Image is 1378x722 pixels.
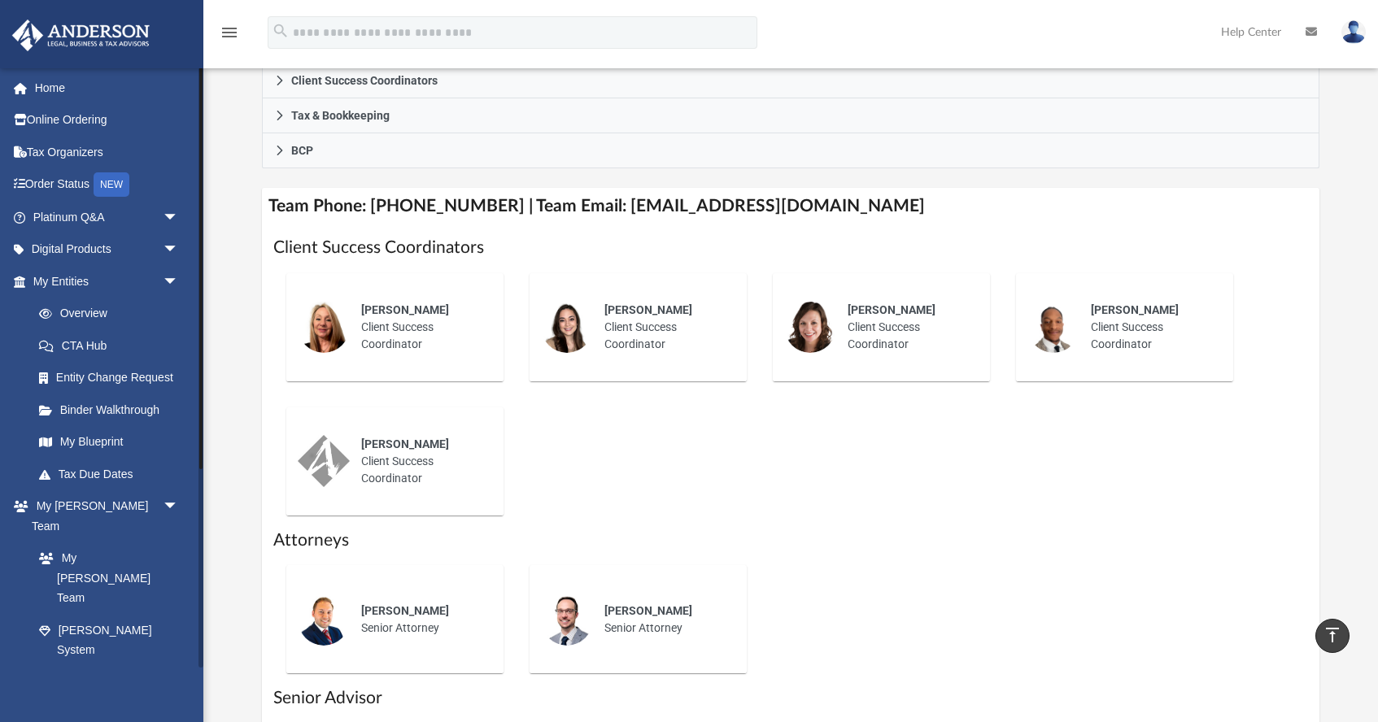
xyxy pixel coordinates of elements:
span: arrow_drop_down [163,490,195,524]
a: My Blueprint [23,426,195,459]
div: Senior Attorney [350,591,492,648]
a: [PERSON_NAME] System [23,614,195,666]
a: Home [11,72,203,104]
img: User Pic [1341,20,1366,44]
a: CTA Hub [23,329,203,362]
img: thumbnail [298,594,350,646]
img: thumbnail [784,301,836,353]
a: Overview [23,298,203,330]
span: [PERSON_NAME] [361,437,449,450]
img: thumbnail [541,594,593,646]
img: thumbnail [298,301,350,353]
i: vertical_align_top [1323,625,1342,645]
a: BCP [262,133,1319,168]
h4: Team Phone: [PHONE_NUMBER] | Team Email: [EMAIL_ADDRESS][DOMAIN_NAME] [262,188,1319,224]
a: Client Success Coordinators [262,63,1319,98]
a: Tax Organizers [11,136,203,168]
img: thumbnail [1027,301,1079,353]
span: arrow_drop_down [163,233,195,267]
span: Client Success Coordinators [291,75,438,86]
span: Tax & Bookkeeping [291,110,390,121]
h1: Client Success Coordinators [273,236,1308,259]
a: Tax & Bookkeeping [262,98,1319,133]
a: menu [220,31,239,42]
h1: Senior Advisor [273,686,1308,710]
span: [PERSON_NAME] [604,604,692,617]
a: Client Referrals [23,666,195,698]
a: Entity Change Request [23,362,203,394]
div: Client Success Coordinator [350,424,492,498]
span: arrow_drop_down [163,265,195,298]
a: Digital Productsarrow_drop_down [11,233,203,266]
a: Tax Due Dates [23,458,203,490]
a: Online Ordering [11,104,203,137]
span: [PERSON_NAME] [848,303,935,316]
div: Client Success Coordinator [1079,290,1222,364]
div: Senior Attorney [593,591,735,648]
span: [PERSON_NAME] [604,303,692,316]
a: Order StatusNEW [11,168,203,202]
a: Binder Walkthrough [23,394,203,426]
div: Client Success Coordinator [836,290,979,364]
span: arrow_drop_down [163,201,195,234]
span: [PERSON_NAME] [361,604,449,617]
a: vertical_align_top [1315,619,1350,653]
i: search [272,22,290,40]
a: My [PERSON_NAME] Team [23,542,187,615]
i: menu [220,23,239,42]
img: thumbnail [298,435,350,487]
img: Anderson Advisors Platinum Portal [7,20,155,51]
div: NEW [94,172,129,197]
span: BCP [291,145,313,156]
a: My Entitiesarrow_drop_down [11,265,203,298]
span: [PERSON_NAME] [361,303,449,316]
span: [PERSON_NAME] [1091,303,1179,316]
div: Client Success Coordinator [593,290,735,364]
div: Client Success Coordinator [350,290,492,364]
a: Platinum Q&Aarrow_drop_down [11,201,203,233]
h1: Attorneys [273,528,1308,552]
img: thumbnail [541,301,593,353]
a: My [PERSON_NAME] Teamarrow_drop_down [11,490,195,542]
